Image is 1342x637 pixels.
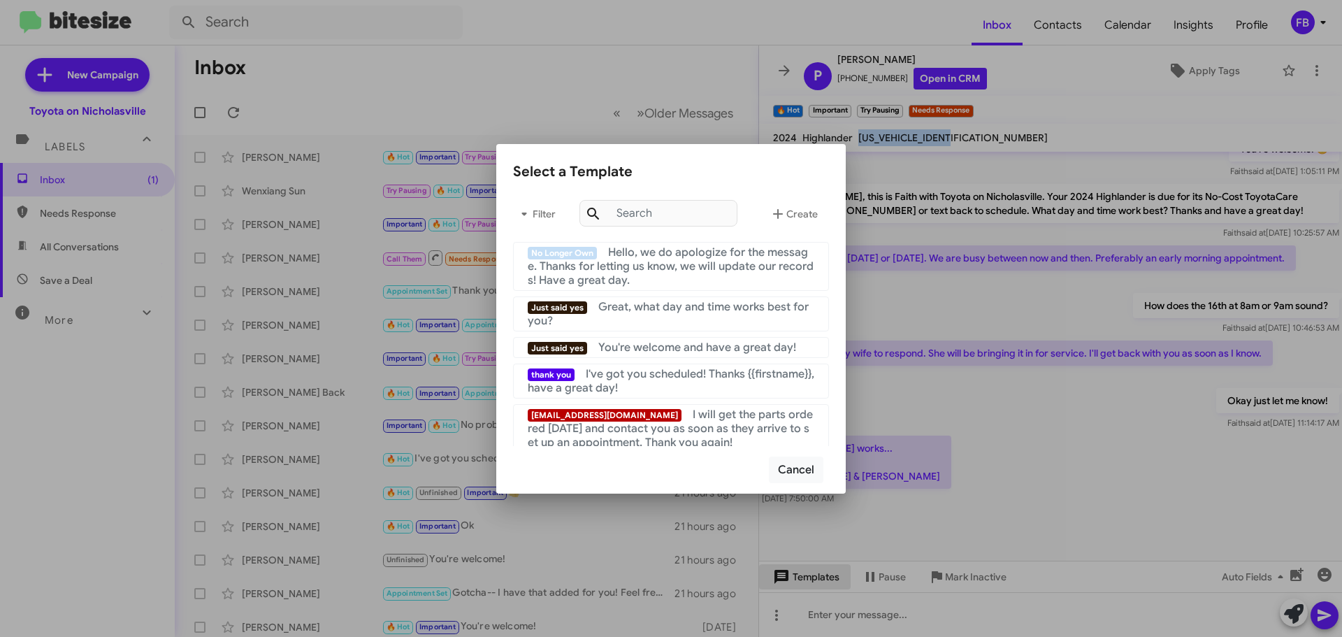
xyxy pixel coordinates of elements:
span: You're welcome and have a great day! [598,341,796,355]
span: Hello, we do apologize for the message. Thanks for letting us know, we will update our records! H... [528,245,814,287]
button: Cancel [769,457,823,483]
span: [EMAIL_ADDRESS][DOMAIN_NAME] [528,409,681,422]
span: I will get the parts ordered [DATE] and contact you as soon as they arrive to set up an appointme... [528,408,813,450]
span: I've got you scheduled! Thanks {{firstname}}, have a great day! [528,367,814,395]
span: Create [770,201,818,227]
button: Filter [513,197,558,231]
span: thank you [528,368,575,381]
button: Create [758,197,829,231]
span: Great, what day and time works best for you? [528,300,809,328]
span: Just said yes [528,342,587,355]
div: Select a Template [513,161,829,183]
span: No Longer Own [528,247,597,259]
span: Just said yes [528,301,587,314]
input: Search [579,200,737,227]
span: Filter [513,201,558,227]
